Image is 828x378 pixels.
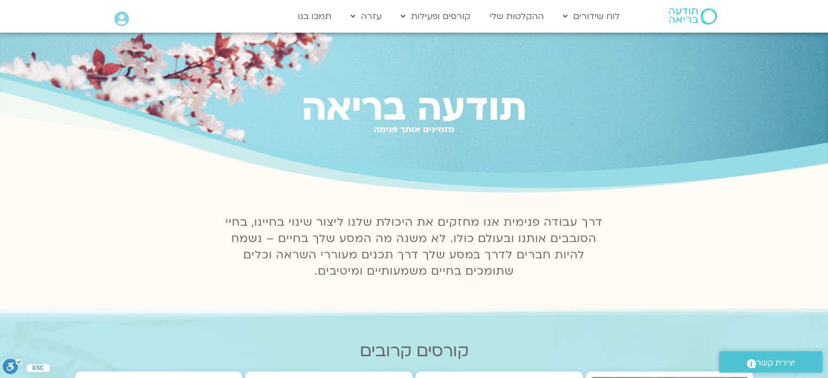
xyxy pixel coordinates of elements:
a: ההקלטות שלי [484,6,549,27]
a: קורסים ופעילות [395,6,476,27]
a: עזרה [345,6,387,27]
a: תמכו בנו [292,6,337,27]
span: יצירת קשר [756,356,795,370]
h2: קורסים קרובים [75,342,753,361]
a: לוח שידורים [557,6,625,27]
a: יצירת קשר [719,351,823,373]
img: תודעה בריאה [669,8,717,24]
p: דרך עבודה פנימית אנו מחזקים את היכולת שלנו ליצור שינוי בחיינו, בחיי הסובבים אותנו ובעולם כולו. לא... [219,214,609,280]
